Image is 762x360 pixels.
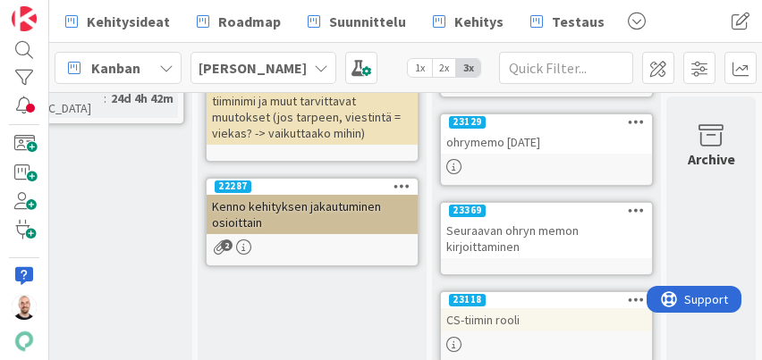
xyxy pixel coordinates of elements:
div: Kustannusjakaumaslideen "Viekas" tiiminimi ja muut tarvittavat muutokset (jos tarpeen, viestintä ... [207,57,418,145]
span: 1x [408,59,432,77]
div: 22287 [207,179,418,195]
div: 23369 [441,203,652,219]
span: Testaus [552,11,605,32]
img: Visit kanbanzone.com [12,6,37,31]
span: : [104,88,106,108]
div: 23118 [441,292,652,308]
div: 23118 [449,294,486,306]
div: 23129 [441,114,652,130]
img: avatar [12,329,37,354]
a: Roadmap [186,5,292,38]
div: ohrymemo [DATE] [441,130,652,154]
div: Kustannusjakaumaslideen "Viekas" tiiminimi ja muut tarvittavat muutokset (jos tarpeen, viestintä ... [207,73,418,145]
span: 3x [456,59,480,77]
div: 23129ohrymemo [DATE] [441,114,652,154]
div: 22287 [215,180,251,193]
img: TM [12,295,37,320]
a: Testaus [520,5,615,38]
div: 23129 [449,116,486,129]
div: Seuraavan ohryn memon kirjoittaminen [441,219,652,258]
div: 23369 [449,205,486,217]
div: 23118CS-tiimin rooli [441,292,652,331]
a: Suunnittelu [297,5,417,38]
span: Roadmap [218,11,281,32]
span: Support [38,3,81,24]
span: 2x [432,59,456,77]
div: CS-tiimin rooli [441,308,652,331]
span: Suunnittelu [329,11,406,32]
span: 2 [221,239,233,251]
a: Kehitysideat [55,5,181,38]
div: Kenno kehityksen jakautuminen osioittain [207,195,418,234]
div: 24d 4h 42m [106,88,178,108]
span: Kanban [91,57,140,79]
span: Kehitys [454,11,504,32]
div: 23369Seuraavan ohryn memon kirjoittaminen [441,203,652,258]
b: [PERSON_NAME] [199,59,307,77]
span: Kehitysideat [87,11,170,32]
div: Archive [688,148,735,170]
input: Quick Filter... [499,52,633,84]
div: 22287Kenno kehityksen jakautuminen osioittain [207,179,418,234]
a: Kehitys [422,5,514,38]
